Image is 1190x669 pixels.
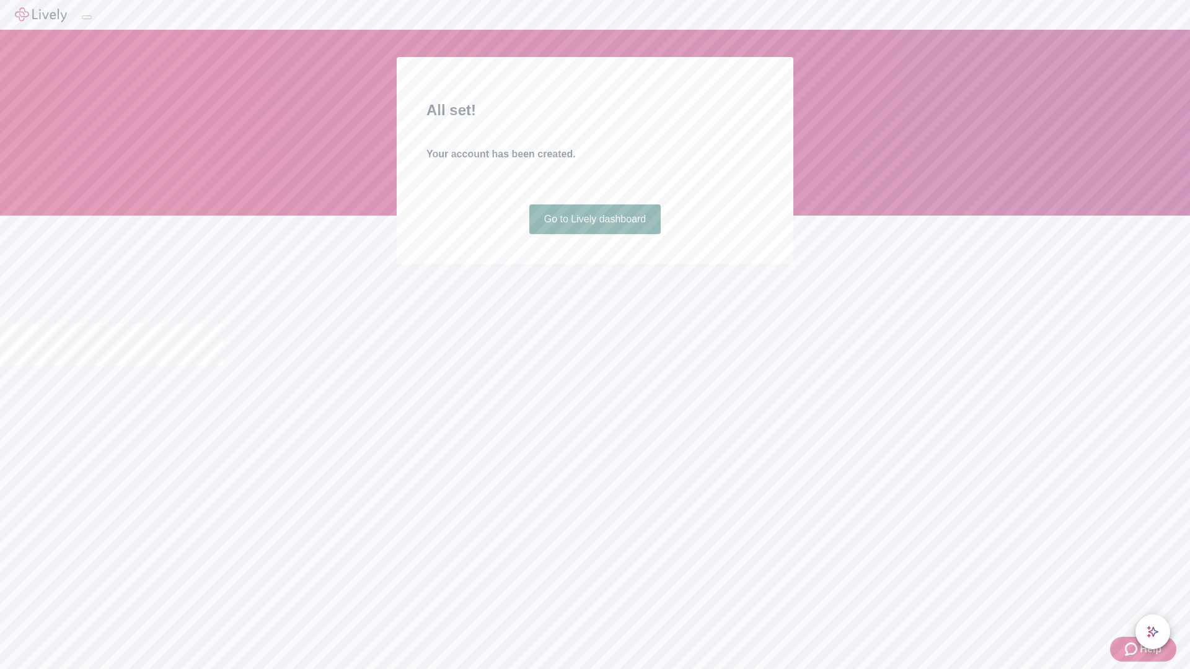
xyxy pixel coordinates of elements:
[15,7,67,22] img: Lively
[82,15,92,19] button: Log out
[529,204,661,234] a: Go to Lively dashboard
[426,99,764,121] h2: All set!
[1135,614,1170,649] button: chat
[1125,642,1140,657] svg: Zendesk support icon
[1147,626,1159,638] svg: Lively AI Assistant
[1110,637,1176,662] button: Zendesk support iconHelp
[1140,642,1161,657] span: Help
[426,147,764,162] h4: Your account has been created.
